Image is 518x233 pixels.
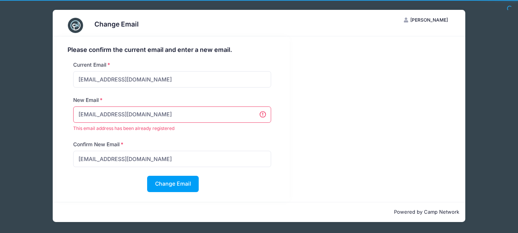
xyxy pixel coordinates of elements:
label: Confirm New Email [73,141,124,148]
p: Powered by Camp Network [59,208,459,216]
span: [PERSON_NAME] [410,17,448,23]
label: New Email [73,96,103,104]
button: Change Email [147,176,199,192]
h4: Please confirm the current email and enter a new email. [67,46,279,54]
label: Current Email [73,61,110,69]
img: CampNetwork [68,18,83,33]
span: This email address has been already registered [73,125,271,132]
h3: Change Email [94,20,139,28]
button: [PERSON_NAME] [397,14,454,27]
